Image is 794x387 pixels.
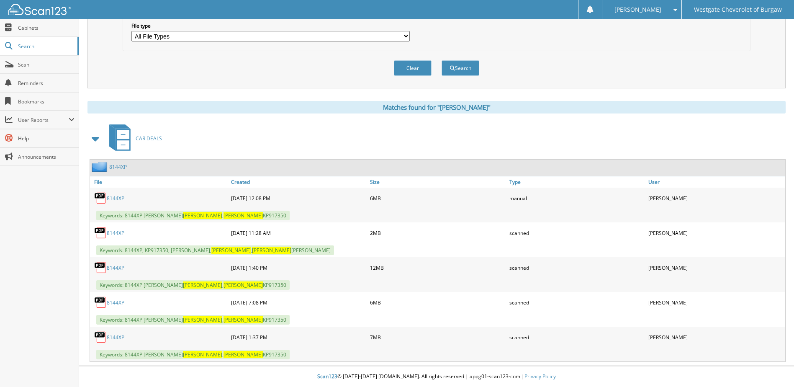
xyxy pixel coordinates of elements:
[94,296,107,309] img: PDF.png
[368,259,507,276] div: 12MB
[94,261,107,274] img: PDF.png
[107,195,124,202] a: 8144XP
[224,281,263,289] span: [PERSON_NAME]
[79,366,794,387] div: © [DATE]-[DATE] [DOMAIN_NAME]. All rights reserved | appg01-scan123-com |
[183,212,222,219] span: [PERSON_NAME]
[92,162,109,172] img: folder2.png
[394,60,432,76] button: Clear
[646,176,785,188] a: User
[368,224,507,241] div: 2MB
[229,259,368,276] div: [DATE] 1:40 PM
[368,329,507,346] div: 7MB
[96,280,290,290] span: Keywords: 8144XP [PERSON_NAME] , KP917350
[96,211,290,220] span: Keywords: 8144XP [PERSON_NAME] , KP917350
[694,7,782,12] span: Westgate Cheverolet of Burgaw
[646,190,785,206] div: [PERSON_NAME]
[368,190,507,206] div: 6MB
[183,351,222,358] span: [PERSON_NAME]
[229,329,368,346] div: [DATE] 1:37 PM
[442,60,479,76] button: Search
[96,245,334,255] span: Keywords: 8144XP, KP917350, [PERSON_NAME], , [PERSON_NAME]
[104,122,162,155] a: CAR DEALS
[507,329,646,346] div: scanned
[8,4,71,15] img: scan123-logo-white.svg
[90,176,229,188] a: File
[317,373,337,380] span: Scan123
[136,135,162,142] span: CAR DEALS
[507,294,646,311] div: scanned
[183,316,222,323] span: [PERSON_NAME]
[18,24,75,31] span: Cabinets
[224,316,263,323] span: [PERSON_NAME]
[211,247,251,254] span: [PERSON_NAME]
[109,163,127,170] a: 8144XP
[368,176,507,188] a: Size
[131,22,410,29] label: File type
[507,190,646,206] div: manual
[18,116,69,124] span: User Reports
[224,212,263,219] span: [PERSON_NAME]
[183,281,222,289] span: [PERSON_NAME]
[614,7,661,12] span: [PERSON_NAME]
[94,331,107,343] img: PDF.png
[18,61,75,68] span: Scan
[646,259,785,276] div: [PERSON_NAME]
[752,347,794,387] iframe: Chat Widget
[18,153,75,160] span: Announcements
[646,294,785,311] div: [PERSON_NAME]
[646,329,785,346] div: [PERSON_NAME]
[18,80,75,87] span: Reminders
[18,43,73,50] span: Search
[87,101,786,114] div: Matches found for "[PERSON_NAME]"
[107,334,124,341] a: 8144XP
[507,259,646,276] div: scanned
[107,264,124,271] a: 8144XP
[646,224,785,241] div: [PERSON_NAME]
[224,351,263,358] span: [PERSON_NAME]
[507,224,646,241] div: scanned
[229,224,368,241] div: [DATE] 11:28 AM
[96,315,290,325] span: Keywords: 8144XP [PERSON_NAME] , KP917350
[524,373,556,380] a: Privacy Policy
[107,299,124,306] a: 8144XP
[96,350,290,359] span: Keywords: 8144XP [PERSON_NAME] , KP917350
[507,176,646,188] a: Type
[18,135,75,142] span: Help
[229,294,368,311] div: [DATE] 7:08 PM
[18,98,75,105] span: Bookmarks
[94,227,107,239] img: PDF.png
[252,247,291,254] span: [PERSON_NAME]
[229,176,368,188] a: Created
[368,294,507,311] div: 6MB
[94,192,107,204] img: PDF.png
[107,230,124,237] a: 8144XP
[229,190,368,206] div: [DATE] 12:08 PM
